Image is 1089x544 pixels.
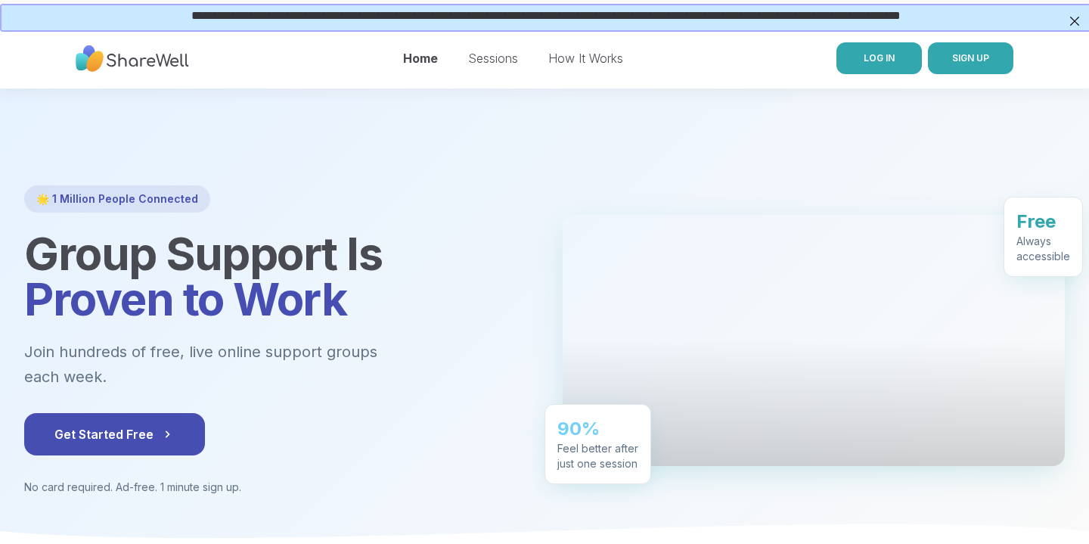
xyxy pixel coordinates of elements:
span: SIGN UP [952,52,989,64]
a: Sessions [468,51,518,66]
button: Get Started Free [24,413,205,455]
p: Join hundreds of free, live online support groups each week. [24,340,460,389]
p: No card required. Ad-free. 1 minute sign up. [24,480,526,495]
a: LOG IN [836,42,922,74]
button: SIGN UP [928,42,1013,74]
div: Feel better after just one session [557,440,638,471]
div: 🌟 1 Million People Connected [24,185,210,213]
a: Home [403,51,438,66]
div: Always accessible [1016,233,1070,263]
span: Proven to Work [24,272,346,326]
span: LOG IN [864,52,895,64]
a: How It Works [548,51,623,66]
h1: Group Support Is [24,231,526,322]
span: Get Started Free [54,425,175,443]
div: 90% [557,416,638,440]
div: Free [1016,209,1070,233]
img: ShareWell Nav Logo [76,38,189,79]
